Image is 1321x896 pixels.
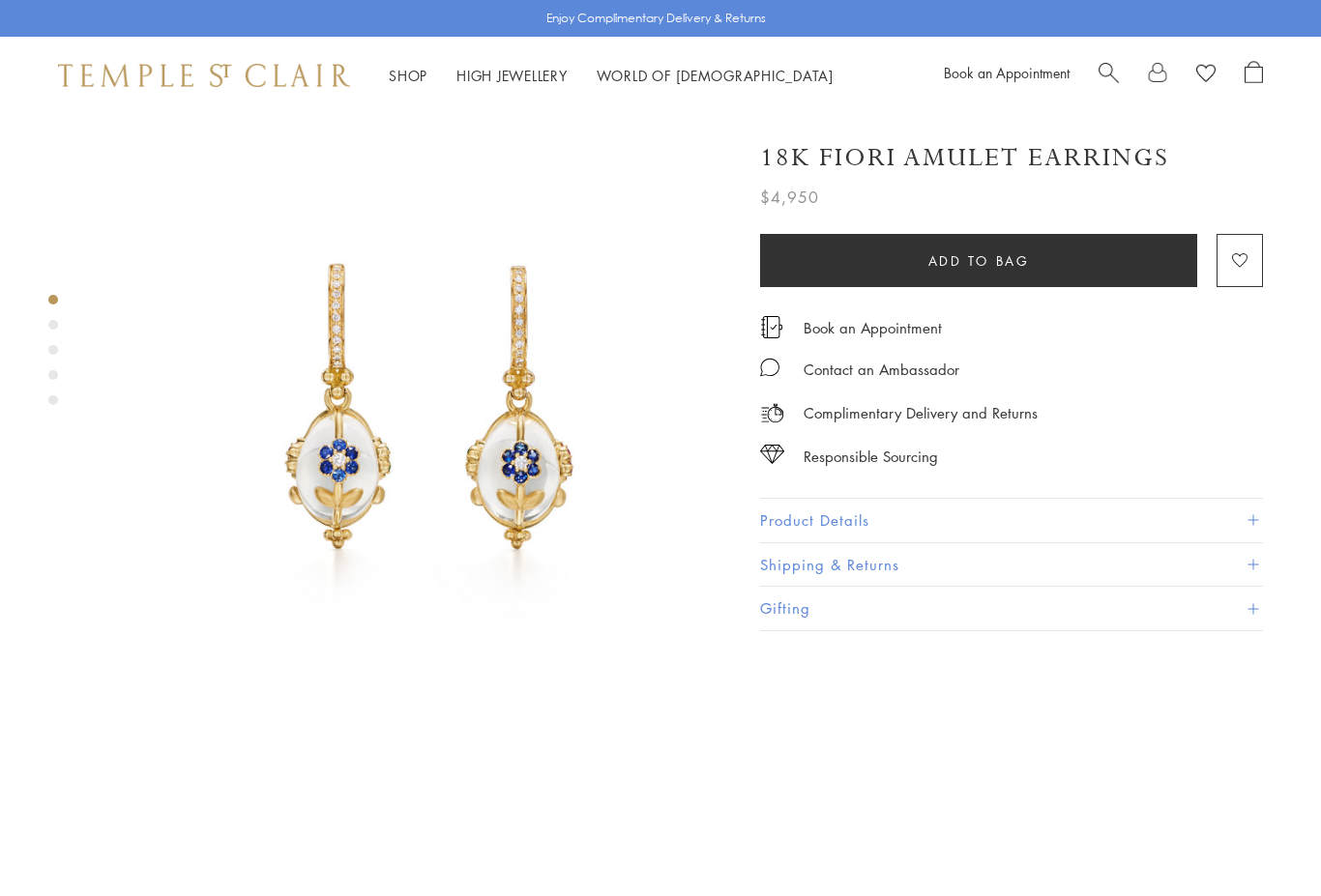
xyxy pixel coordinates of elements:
p: Enjoy Complimentary Delivery & Returns [546,9,766,28]
h1: 18K Fiori Amulet Earrings [760,141,1169,175]
span: $4,950 [760,185,819,210]
div: Contact an Ambassador [804,358,959,382]
img: icon_delivery.svg [760,401,784,425]
img: icon_appointment.svg [760,316,783,338]
span: Add to bag [928,250,1030,272]
button: Gifting [760,587,1263,630]
img: Temple St. Clair [58,64,350,87]
a: View Wishlist [1196,61,1216,90]
img: icon_sourcing.svg [760,445,784,464]
a: World of [DEMOGRAPHIC_DATA]World of [DEMOGRAPHIC_DATA] [597,66,834,85]
a: High JewelleryHigh Jewellery [456,66,568,85]
a: Search [1099,61,1119,90]
a: Book an Appointment [804,317,942,338]
img: MessageIcon-01_2.svg [760,358,779,377]
div: Responsible Sourcing [804,445,938,469]
button: Add to bag [760,234,1197,287]
button: Shipping & Returns [760,543,1263,587]
p: Complimentary Delivery and Returns [804,401,1038,425]
a: Open Shopping Bag [1245,61,1263,90]
div: Product gallery navigation [48,290,58,420]
iframe: Gorgias live chat messenger [1224,805,1302,877]
button: Product Details [760,499,1263,542]
a: Book an Appointment [944,63,1070,82]
img: E56889-E9FIORMX [126,114,731,719]
a: ShopShop [389,66,427,85]
nav: Main navigation [389,64,834,88]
